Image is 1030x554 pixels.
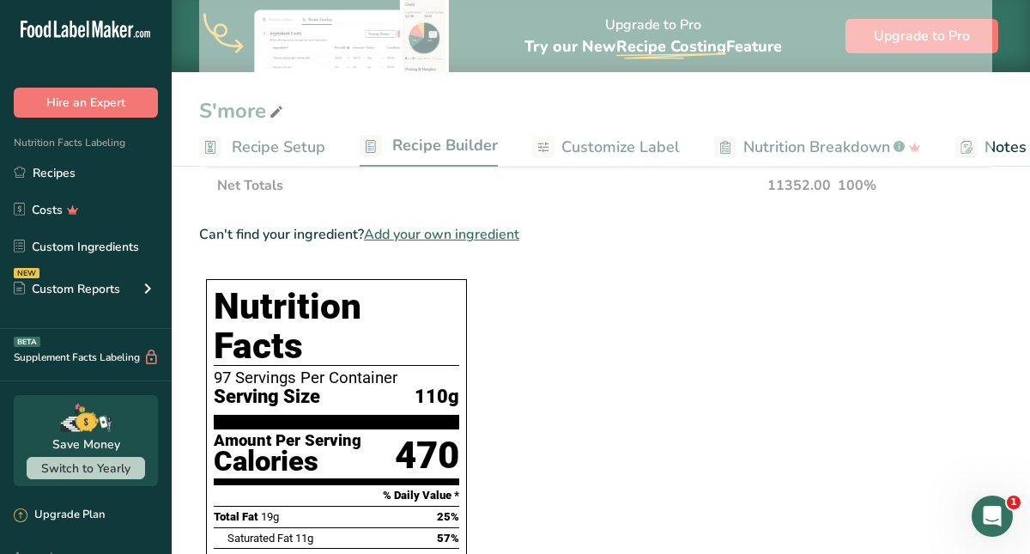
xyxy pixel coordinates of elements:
span: Add your own ingredient [364,224,519,245]
span: 19g [261,510,279,523]
span: Total Fat [214,510,258,523]
div: Calories [214,449,361,474]
div: NEW [14,268,39,278]
section: % Daily Value * [214,485,459,506]
span: 25% [437,510,459,523]
div: Can't find your ingredient? [199,224,992,245]
div: Amount Per Serving [214,433,361,449]
span: 110g [415,387,459,408]
div: Upgrade Plan [14,507,105,524]
button: Switch to Yearly [27,457,145,479]
button: Hire an Expert [14,88,158,118]
div: 97 Servings Per Container [214,369,459,387]
span: Serving Size [214,387,320,408]
div: BETA [14,337,40,347]
div: 470 [395,433,459,478]
div: Custom Reports [14,280,120,298]
span: Switch to Yearly [41,460,130,477]
span: 57% [437,532,459,545]
span: 1 [1007,496,1021,509]
span: Saturated Fat [227,532,293,545]
h1: Nutrition Facts [214,287,459,366]
span: 11g [295,532,313,545]
div: Save Money [52,435,120,454]
iframe: Intercom live chat [972,496,1013,537]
